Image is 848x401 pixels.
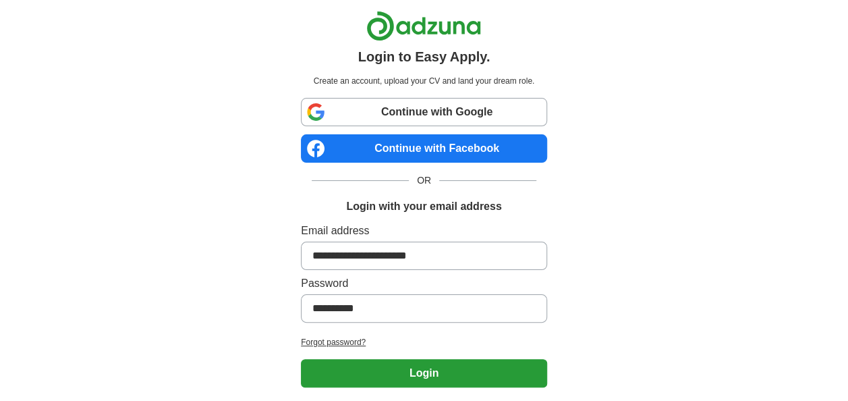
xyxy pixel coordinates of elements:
[304,75,544,87] p: Create an account, upload your CV and land your dream role.
[301,223,547,239] label: Email address
[301,98,547,126] a: Continue with Google
[301,336,547,348] a: Forgot password?
[301,275,547,292] label: Password
[366,11,481,41] img: Adzuna logo
[301,134,547,163] a: Continue with Facebook
[409,173,439,188] span: OR
[301,359,547,387] button: Login
[346,198,501,215] h1: Login with your email address
[358,47,490,67] h1: Login to Easy Apply.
